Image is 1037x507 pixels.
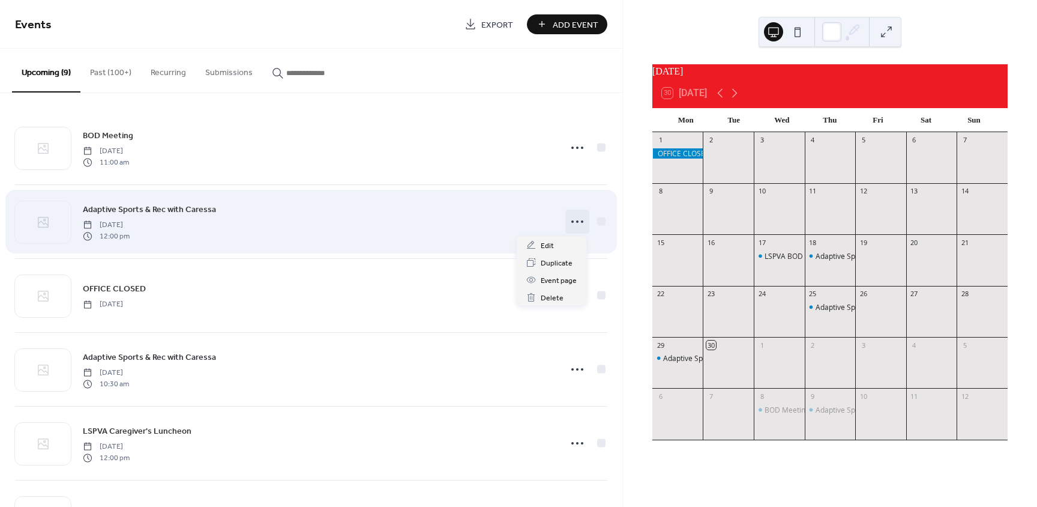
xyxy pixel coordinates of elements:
div: 15 [656,238,665,247]
div: BOD Meeting [765,405,810,415]
div: 17 [757,238,766,247]
span: [DATE] [83,299,123,310]
div: 11 [808,187,817,196]
span: Adaptive Sports & Rec with Caressa [83,204,216,216]
div: 9 [808,392,817,401]
span: OFFICE CLOSED [83,283,146,296]
div: 5 [859,136,868,145]
div: 14 [960,187,969,196]
span: [DATE] [83,442,130,452]
div: 1 [757,341,766,350]
div: 3 [859,341,868,350]
div: 22 [656,290,665,299]
span: Events [15,13,52,37]
div: Thu [806,108,854,132]
div: Adaptive Sports & Rec with Caressa [816,251,934,261]
div: 4 [910,341,919,350]
div: 9 [706,187,715,196]
div: 3 [757,136,766,145]
span: [DATE] [83,220,130,231]
div: Sun [950,108,998,132]
div: 7 [960,136,969,145]
div: 2 [706,136,715,145]
div: Adaptive Sports & Rec with Caressa [805,405,856,415]
a: Adaptive Sports & Rec with Caressa [83,202,216,216]
div: [DATE] [652,64,1008,79]
div: Adaptive Sports & Rec with Caressa [805,302,856,312]
div: 13 [910,187,919,196]
a: LSPVA Caregiver's Luncheon [83,424,191,438]
div: Adaptive Sports & Rec with Caressa [805,251,856,261]
div: 7 [706,392,715,401]
div: 12 [960,392,969,401]
span: BOD Meeting [83,130,133,142]
div: 29 [656,341,665,350]
div: Fri [854,108,902,132]
div: 8 [656,187,665,196]
a: Export [455,14,522,34]
span: Edit [541,240,554,252]
div: 1 [656,136,665,145]
div: Adaptive Sports & Rec with Caressa [663,353,782,363]
div: LSPVA BOD Meeting [754,251,805,261]
div: 21 [960,238,969,247]
div: 18 [808,238,817,247]
div: Adaptive Sports & Rec with Caressa [816,405,934,415]
div: 16 [706,238,715,247]
span: 11:00 am [83,157,129,168]
div: 5 [960,341,969,350]
button: Submissions [196,49,262,91]
div: Tue [710,108,758,132]
div: Wed [758,108,806,132]
span: Duplicate [541,257,573,270]
div: LSPVA BOD Meeting [765,251,832,261]
button: Add Event [527,14,607,34]
div: 10 [859,392,868,401]
a: OFFICE CLOSED [83,282,146,296]
div: 11 [910,392,919,401]
div: Sat [902,108,950,132]
a: Adaptive Sports & Rec with Caressa [83,350,216,364]
span: Add Event [553,19,598,31]
span: Export [481,19,513,31]
div: 30 [706,341,715,350]
span: 12:00 pm [83,452,130,463]
span: 12:00 pm [83,231,130,241]
div: 28 [960,290,969,299]
button: Recurring [141,49,196,91]
button: Upcoming (9) [12,49,80,93]
div: 4 [808,136,817,145]
div: 8 [757,392,766,401]
div: 19 [859,238,868,247]
span: Delete [541,292,564,305]
div: 2 [808,341,817,350]
div: OFFICE CLOSED [652,148,703,159]
div: 12 [859,187,868,196]
div: 20 [910,238,919,247]
div: BOD Meeting [754,405,805,415]
a: BOD Meeting [83,129,133,142]
span: 10:30 am [83,378,129,389]
div: 26 [859,290,868,299]
div: 25 [808,290,817,299]
div: 6 [656,392,665,401]
div: Adaptive Sports & Rec with Caressa [816,302,934,312]
div: 6 [910,136,919,145]
span: LSPVA Caregiver's Luncheon [83,425,191,438]
span: Event page [541,275,577,287]
div: Adaptive Sports & Rec with Caressa [652,353,703,363]
span: [DATE] [83,368,129,378]
button: Past (100+) [80,49,141,91]
div: 10 [757,187,766,196]
span: Adaptive Sports & Rec with Caressa [83,351,216,364]
div: 27 [910,290,919,299]
div: 24 [757,290,766,299]
div: Mon [662,108,710,132]
span: [DATE] [83,146,129,157]
div: 23 [706,290,715,299]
